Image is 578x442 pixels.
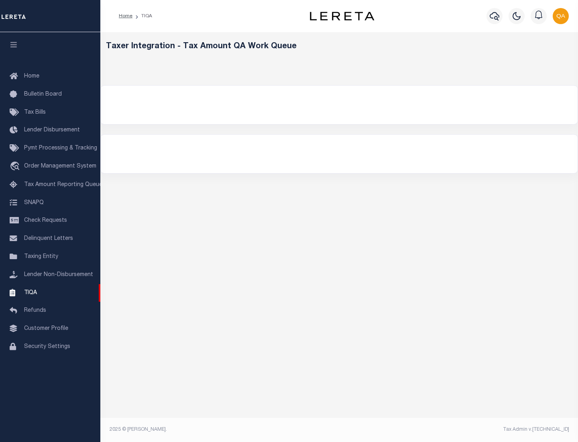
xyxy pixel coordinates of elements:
[24,145,97,151] span: Pymt Processing & Tracking
[310,12,374,20] img: logo-dark.svg
[24,74,39,79] span: Home
[24,182,102,188] span: Tax Amount Reporting Queue
[553,8,569,24] img: svg+xml;base64,PHN2ZyB4bWxucz0iaHR0cDovL3d3dy53My5vcmcvMjAwMC9zdmciIHBvaW50ZXItZXZlbnRzPSJub25lIi...
[24,127,80,133] span: Lender Disbursement
[24,164,96,169] span: Order Management System
[24,218,67,223] span: Check Requests
[345,426,569,433] div: Tax Admin v.[TECHNICAL_ID]
[24,326,68,331] span: Customer Profile
[104,426,340,433] div: 2025 © [PERSON_NAME].
[132,12,152,20] li: TIQA
[24,344,70,350] span: Security Settings
[24,92,62,97] span: Bulletin Board
[24,272,93,278] span: Lender Non-Disbursement
[106,42,573,51] h5: Taxer Integration - Tax Amount QA Work Queue
[24,290,37,295] span: TIQA
[119,14,132,18] a: Home
[24,236,73,241] span: Delinquent Letters
[24,254,58,260] span: Taxing Entity
[24,110,46,115] span: Tax Bills
[24,200,44,205] span: SNAPQ
[24,308,46,313] span: Refunds
[10,162,22,172] i: travel_explore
